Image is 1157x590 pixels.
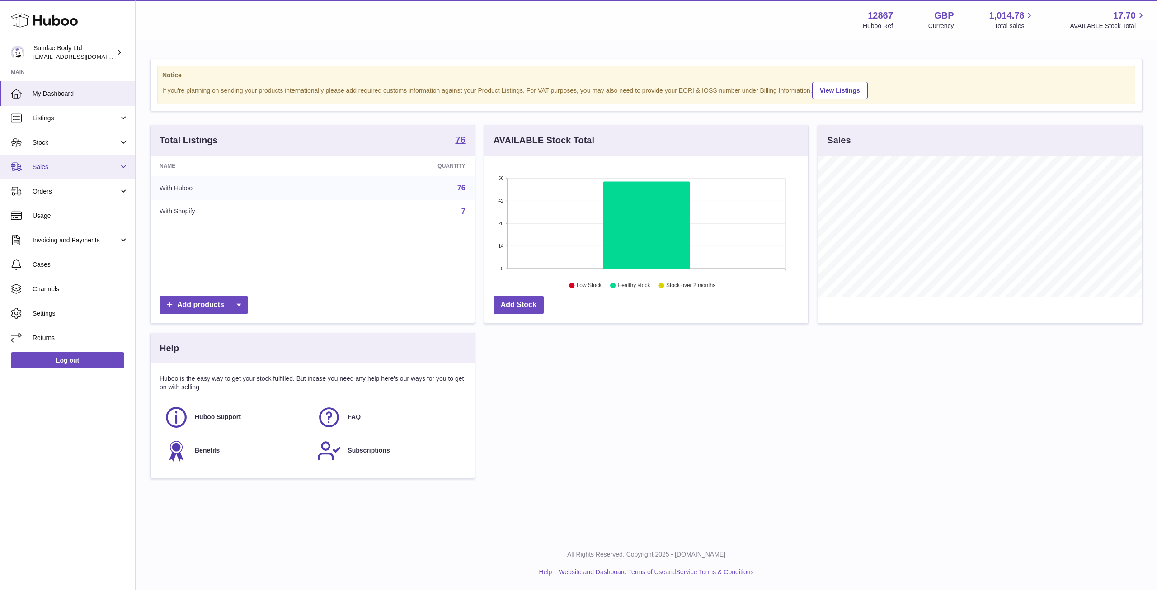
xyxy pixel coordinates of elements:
span: [EMAIL_ADDRESS][DOMAIN_NAME] [33,53,133,60]
a: 76 [457,184,466,192]
th: Name [151,156,325,176]
th: Quantity [325,156,474,176]
h3: Total Listings [160,134,218,146]
a: Add Stock [494,296,544,314]
a: 1,014.78 Total sales [989,9,1035,30]
span: Benefits [195,446,220,455]
td: With Shopify [151,200,325,223]
span: Stock [33,138,119,147]
span: Returns [33,334,128,342]
li: and [555,568,753,576]
a: Service Terms & Conditions [676,568,754,576]
a: Help [539,568,552,576]
a: Huboo Support [164,405,308,430]
span: Orders [33,187,119,196]
span: Cases [33,260,128,269]
div: Huboo Ref [863,22,893,30]
strong: 76 [455,135,465,144]
text: Stock over 2 months [666,283,715,289]
td: With Huboo [151,176,325,200]
span: Invoicing and Payments [33,236,119,245]
h3: AVAILABLE Stock Total [494,134,594,146]
h3: Sales [827,134,851,146]
img: felicity@sundaebody.com [11,46,24,59]
strong: Notice [162,71,1130,80]
a: View Listings [812,82,868,99]
span: My Dashboard [33,90,128,98]
div: If you're planning on sending your products internationally please add required customs informati... [162,80,1130,99]
span: 17.70 [1113,9,1136,22]
span: FAQ [348,413,361,421]
a: Add products [160,296,248,314]
a: Website and Dashboard Terms of Use [559,568,665,576]
text: Low Stock [577,283,602,289]
text: Healthy stock [617,283,650,289]
a: Log out [11,352,124,368]
text: 56 [498,175,503,181]
text: 0 [501,266,503,271]
a: 76 [455,135,465,146]
span: Listings [33,114,119,123]
text: 14 [498,243,503,249]
a: Subscriptions [317,439,461,463]
a: 17.70 AVAILABLE Stock Total [1070,9,1146,30]
span: Usage [33,212,128,220]
span: Huboo Support [195,413,241,421]
span: Channels [33,285,128,293]
span: Subscriptions [348,446,390,455]
a: 7 [461,208,466,215]
div: Currency [928,22,954,30]
h3: Help [160,342,179,354]
p: All Rights Reserved. Copyright 2025 - [DOMAIN_NAME] [143,550,1150,559]
span: Sales [33,163,119,171]
span: Total sales [994,22,1035,30]
strong: 12867 [868,9,893,22]
p: Huboo is the easy way to get your stock fulfilled. But incase you need any help here's our ways f... [160,374,466,392]
div: Sundae Body Ltd [33,44,115,61]
strong: GBP [934,9,954,22]
span: Settings [33,309,128,318]
text: 42 [498,198,503,203]
a: FAQ [317,405,461,430]
a: Benefits [164,439,308,463]
span: AVAILABLE Stock Total [1070,22,1146,30]
text: 28 [498,221,503,226]
span: 1,014.78 [989,9,1025,22]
